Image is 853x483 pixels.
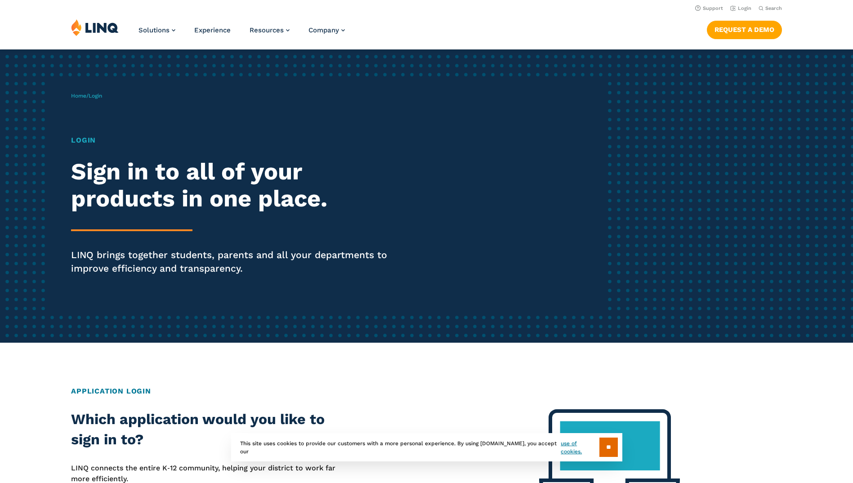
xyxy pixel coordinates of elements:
[71,158,400,212] h2: Sign in to all of your products in one place.
[71,135,400,146] h1: Login
[231,433,622,461] div: This site uses cookies to provide our customers with a more personal experience. By using [DOMAIN...
[707,19,782,39] nav: Button Navigation
[561,439,599,456] a: use of cookies.
[250,26,284,34] span: Resources
[71,19,119,36] img: LINQ | K‑12 Software
[695,5,723,11] a: Support
[71,93,86,99] a: Home
[71,248,400,275] p: LINQ brings together students, parents and all your departments to improve efficiency and transpa...
[138,26,175,34] a: Solutions
[308,26,339,34] span: Company
[250,26,290,34] a: Resources
[765,5,782,11] span: Search
[707,21,782,39] a: Request a Demo
[138,19,345,49] nav: Primary Navigation
[194,26,231,34] a: Experience
[138,26,170,34] span: Solutions
[71,409,355,450] h2: Which application would you like to sign in to?
[71,386,782,397] h2: Application Login
[730,5,751,11] a: Login
[89,93,102,99] span: Login
[308,26,345,34] a: Company
[759,5,782,12] button: Open Search Bar
[71,93,102,99] span: /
